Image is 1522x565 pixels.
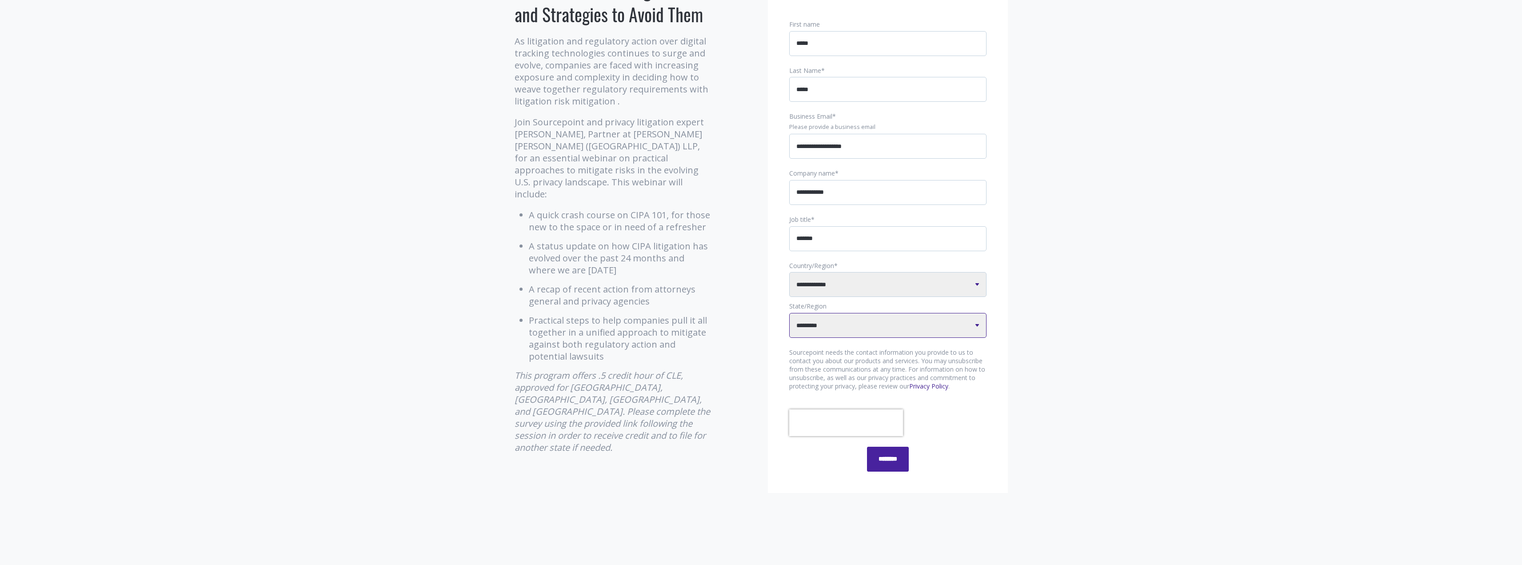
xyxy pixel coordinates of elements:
iframe: reCAPTCHA [789,409,903,436]
legend: Please provide a business email [789,123,987,131]
p: Join Sourcepoint and privacy litigation expert [PERSON_NAME], Partner at [PERSON_NAME] [PERSON_NA... [515,116,712,200]
li: Practical steps to help companies pull it all together in a unified approach to mitigate against ... [529,314,712,362]
span: Company name [789,169,835,177]
span: First name [789,20,820,28]
p: As litigation and regulatory action over digital tracking technologies continues to surge and evo... [515,35,712,107]
li: A status update on how CIPA litigation has evolved over the past 24 months and where we are [DATE] [529,240,712,276]
span: Country/Region [789,261,834,270]
span: Business Email [789,112,832,120]
p: Sourcepoint needs the contact information you provide to us to contact you about our products and... [789,349,987,391]
em: This program offers .5 credit hour of CLE, approved for [GEOGRAPHIC_DATA], [GEOGRAPHIC_DATA], [GE... [515,369,710,453]
span: Last Name [789,66,821,75]
span: State/Region [789,302,827,310]
li: A recap of recent action from attorneys general and privacy agencies [529,283,712,307]
a: Privacy Policy [909,382,948,390]
li: A quick crash course on CIPA 101, for those new to the space or in need of a refresher [529,209,712,233]
span: Job title [789,215,811,224]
